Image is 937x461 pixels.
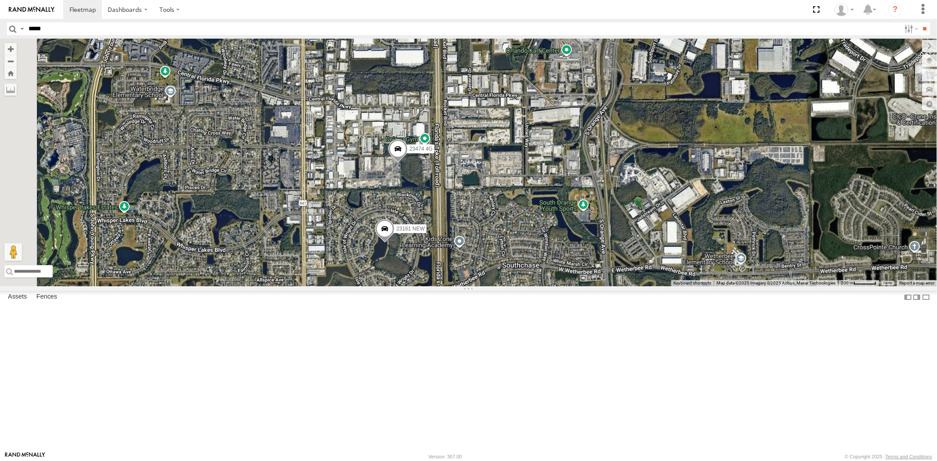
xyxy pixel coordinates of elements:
[838,280,879,286] button: Map Scale: 200 m per 48 pixels
[901,22,920,35] label: Search Filter Options
[904,291,912,303] label: Dock Summary Table to the Left
[4,43,17,55] button: Zoom in
[883,281,893,285] a: Terms (opens in new tab)
[922,291,930,303] label: Hide Summary Table
[428,454,462,459] div: Version: 307.00
[5,452,45,461] a: Visit our Website
[4,291,31,303] label: Assets
[409,146,433,152] span: 23474 4G
[32,291,62,303] label: Fences
[899,281,934,285] a: Report a map error
[922,98,937,110] label: Map Settings
[912,291,921,303] label: Dock Summary Table to the Right
[673,280,711,286] button: Keyboard shortcuts
[4,83,17,96] label: Measure
[886,454,932,459] a: Terms and Conditions
[4,67,17,79] button: Zoom Home
[716,281,836,285] span: Map data ©2025 Imagery ©2025 Airbus, Maxar Technologies
[9,7,54,13] img: rand-logo.svg
[4,243,22,261] button: Drag Pegman onto the map to open Street View
[4,55,17,67] button: Zoom out
[841,281,854,285] span: 200 m
[845,454,932,459] div: © Copyright 2025 -
[18,22,25,35] label: Search Query
[888,3,902,17] i: ?
[396,226,425,232] span: 23161 NEW
[832,3,857,16] div: Sardor Khadjimedov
